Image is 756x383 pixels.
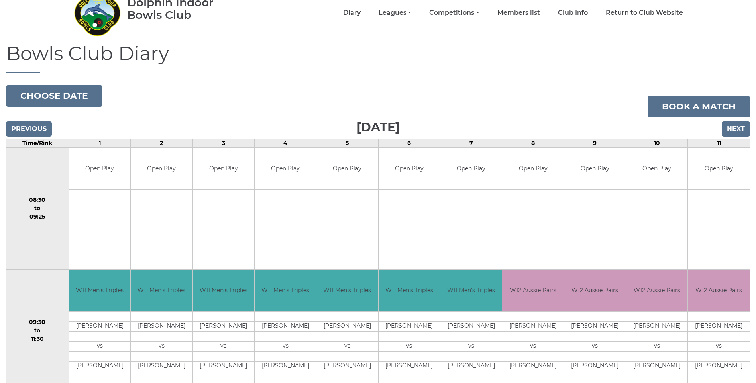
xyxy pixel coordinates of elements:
[255,270,316,311] td: W11 Men's Triples
[316,361,378,371] td: [PERSON_NAME]
[316,139,378,147] td: 5
[502,139,564,147] td: 8
[6,121,52,137] input: Previous
[69,270,130,311] td: W11 Men's Triples
[564,148,626,190] td: Open Play
[193,361,254,371] td: [PERSON_NAME]
[502,361,564,371] td: [PERSON_NAME]
[722,121,750,137] input: Next
[429,8,479,17] a: Competitions
[69,361,130,371] td: [PERSON_NAME]
[502,341,564,351] td: vs
[254,139,316,147] td: 4
[564,321,626,331] td: [PERSON_NAME]
[688,148,750,190] td: Open Play
[688,139,750,147] td: 11
[440,148,502,190] td: Open Play
[440,341,502,351] td: vs
[69,139,130,147] td: 1
[255,148,316,190] td: Open Play
[626,270,687,311] td: W12 Aussie Pairs
[6,85,102,107] button: Choose date
[69,321,130,331] td: [PERSON_NAME]
[379,321,440,331] td: [PERSON_NAME]
[440,139,502,147] td: 7
[69,341,130,351] td: vs
[564,361,626,371] td: [PERSON_NAME]
[688,321,750,331] td: [PERSON_NAME]
[379,148,440,190] td: Open Play
[502,148,564,190] td: Open Play
[626,321,687,331] td: [PERSON_NAME]
[379,361,440,371] td: [PERSON_NAME]
[626,341,687,351] td: vs
[131,148,192,190] td: Open Play
[193,341,254,351] td: vs
[255,321,316,331] td: [PERSON_NAME]
[193,270,254,311] td: W11 Men's Triples
[502,270,564,311] td: W12 Aussie Pairs
[6,43,750,73] h1: Bowls Club Diary
[131,139,192,147] td: 2
[688,270,750,311] td: W12 Aussie Pairs
[626,361,687,371] td: [PERSON_NAME]
[316,321,378,331] td: [PERSON_NAME]
[440,361,502,371] td: [PERSON_NAME]
[564,139,626,147] td: 9
[648,96,750,117] a: Book a match
[193,321,254,331] td: [PERSON_NAME]
[379,8,411,17] a: Leagues
[440,321,502,331] td: [PERSON_NAME]
[131,270,192,311] td: W11 Men's Triples
[192,139,254,147] td: 3
[6,139,69,147] td: Time/Rink
[688,361,750,371] td: [PERSON_NAME]
[440,270,502,311] td: W11 Men's Triples
[131,321,192,331] td: [PERSON_NAME]
[316,341,378,351] td: vs
[497,8,540,17] a: Members list
[378,139,440,147] td: 6
[193,148,254,190] td: Open Play
[564,341,626,351] td: vs
[502,321,564,331] td: [PERSON_NAME]
[343,8,361,17] a: Diary
[316,270,378,311] td: W11 Men's Triples
[131,361,192,371] td: [PERSON_NAME]
[379,341,440,351] td: vs
[316,148,378,190] td: Open Play
[255,341,316,351] td: vs
[379,270,440,311] td: W11 Men's Triples
[69,148,130,190] td: Open Play
[626,148,687,190] td: Open Play
[688,341,750,351] td: vs
[6,147,69,270] td: 08:30 to 09:25
[558,8,588,17] a: Club Info
[131,341,192,351] td: vs
[606,8,683,17] a: Return to Club Website
[626,139,688,147] td: 10
[564,270,626,311] td: W12 Aussie Pairs
[255,361,316,371] td: [PERSON_NAME]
